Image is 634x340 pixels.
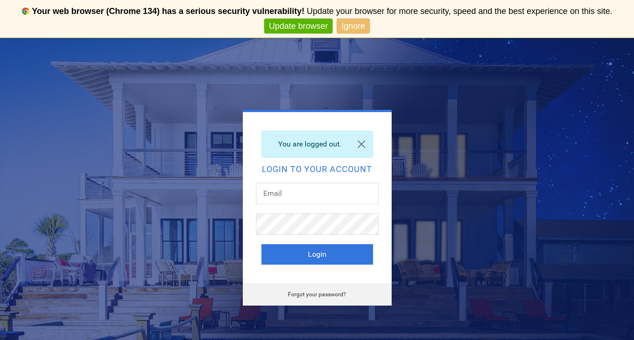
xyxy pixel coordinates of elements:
[288,291,346,298] a: Forgot your password?
[337,19,370,34] a: Ignore
[350,131,373,157] a: Close
[264,19,333,34] a: Update browser
[32,7,305,16] b: Your web browser (Chrome 134) has a serious security vulnerability!
[261,131,373,158] div: You are logged out.
[256,183,379,204] input: Email
[261,244,373,265] button: Login
[261,165,373,173] h2: Login to your account
[307,7,612,16] span: Update your browser for more security, speed and the best experience on this site.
